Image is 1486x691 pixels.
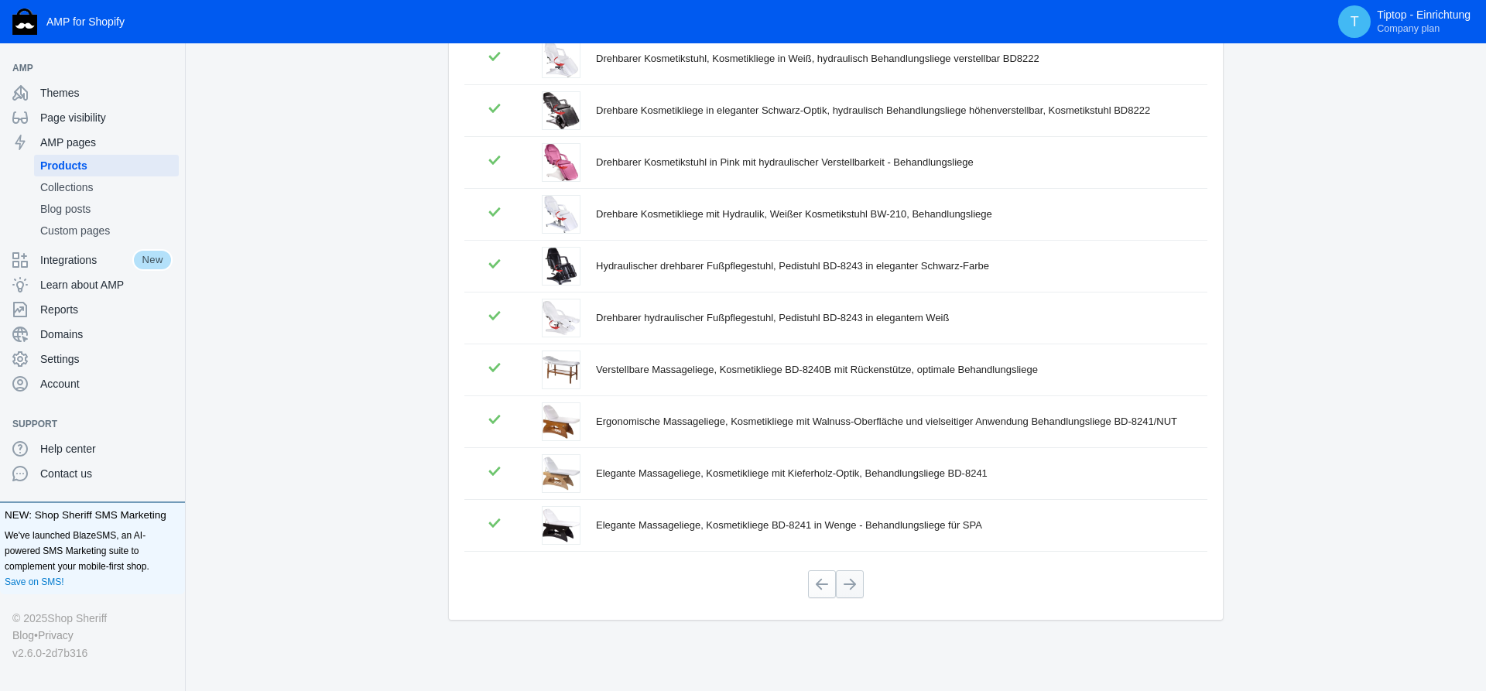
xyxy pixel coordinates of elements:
a: Blog [12,627,34,644]
a: IntegrationsNew [6,248,179,272]
div: Elegante Massageliege, Kosmetikliege mit Kieferholz-Optik, Behandlungsliege BD-8241 [596,466,1189,481]
span: Help center [40,441,173,457]
span: Collections [40,180,173,195]
button: Add a sales channel [157,421,182,427]
div: Hydraulischer drehbarer Fußpflegestuhl, Pedistuhl BD-8243 in eleganter Schwarz-Farbe [596,258,1189,274]
span: Integrations [40,252,132,268]
div: Drehbarer Kosmetikstuhl, Kosmetikliege in Weiß, hydraulisch Behandlungsliege verstellbar BD8222 [596,51,1189,67]
div: Drehbare Kosmetikliege mit Hydraulik, Weißer Kosmetikstuhl BW-210, Behandlungsliege [596,207,1189,222]
div: Drehbare Kosmetikliege in eleganter Schwarz-Optik, hydraulisch Behandlungsliege höhenverstellbar,... [596,103,1189,118]
div: v2.6.0-2d7b316 [12,645,173,662]
div: Elegante Massageliege, Kosmetikliege BD-8241 in Wenge - Behandlungsliege für SPA [596,518,1189,533]
a: Shop Sheriff [47,610,107,627]
a: AMP pages [6,130,179,155]
span: Page visibility [40,110,173,125]
a: Domains [6,322,179,347]
img: elegante-massageliege-kosmetikliege-bd-8241-in-wenge-behandlungsliege-fur-spa-tiptop-einrichtung-... [543,507,580,544]
a: Contact us [6,461,179,486]
img: Shop Sheriff Logo [12,9,37,35]
a: Settings [6,347,179,371]
span: T [1347,14,1362,29]
a: Products [34,155,179,176]
img: drehbare-kosmetikliege-in-eleganter-schwarz-optik-hydraulisch-behandlungsliege-hohenverstellbar-k... [543,92,580,129]
span: Support [12,416,157,432]
button: Add a sales channel [157,65,182,71]
div: • [12,627,173,644]
img: drehbare-kosmetikliege-mit-hydraulik-weisser-kosmetikstuhl-bw-210-behandlungsliege-tiptop-einrich... [543,196,580,233]
span: Reports [40,302,173,317]
span: Company plan [1377,22,1440,35]
span: Settings [40,351,173,367]
img: drehbarer-kosmetikstuhl-kosmetikliege-in-weiss-hydraulisch-behandlungsliege-verstellbar-bd8222-ti... [543,40,580,77]
span: Learn about AMP [40,277,173,292]
a: Account [6,371,179,396]
span: Domains [40,327,173,342]
a: Reports [6,297,179,322]
img: drehbarer-kosmetikstuhl-kosmetikstuhl-in-pink-mit-hydraulischer-verstellbarkeit-behandlungsliege-... [543,144,580,181]
span: AMP pages [40,135,173,150]
span: Custom pages [40,223,173,238]
img: elegante-massageliege-kosmetikliege-mit-kieferholz-optik-behandlungsliege-bd-8241-tiptop-einricht... [543,455,580,492]
div: Ergonomische Massageliege, Kosmetikliege mit Walnuss-Oberfläche und vielseitiger Anwendung Behand... [596,414,1189,429]
div: Drehbarer Kosmetikstuhl in Pink mit hydraulischer Verstellbarkeit - Behandlungsliege [596,155,1189,170]
a: Custom pages [34,220,179,241]
a: Privacy [38,627,74,644]
a: Learn about AMP [6,272,179,297]
img: drehbarer-hydraulischer-fusspflegestuhl-pedistuhl-bd-8243-in-elegantem-weiss-tiptop-einrichtung-1... [543,299,580,337]
a: Themes [6,80,179,105]
span: Blog posts [40,201,173,217]
img: hydraulischer-drehbarer-fusspflegestuhl-pedistuhl-bd-8243-in-eleganter-schwarz-farbe-tiptop-einri... [543,248,580,285]
span: AMP [12,60,157,76]
img: ergonomische-massageliege-kosmetikliege-mit-walnuss-oberflache-und-vielseitiger-anwendung-behandl... [543,403,580,440]
iframe: Drift Widget Chat Controller [1409,614,1467,672]
img: verstellbare-massageliege-kosmetikliege-bd-8240b-mit-ruckenstutze-optimale-behandlungsliege-tipto... [543,351,580,388]
span: Contact us [40,466,173,481]
span: Themes [40,85,173,101]
a: Page visibility [6,105,179,130]
div: © 2025 [12,610,173,627]
a: Collections [34,176,179,198]
div: Verstellbare Massageliege, Kosmetikliege BD-8240B mit Rückenstütze, optimale Behandlungsliege [596,362,1189,378]
span: AMP for Shopify [46,15,125,28]
span: New [132,249,173,271]
a: Blog posts [34,198,179,220]
div: Drehbarer hydraulischer Fußpflegestuhl, Pedistuhl BD-8243 in elegantem Weiß [596,310,1189,326]
span: Account [40,376,173,392]
a: Save on SMS! [5,574,64,590]
p: Tiptop - Einrichtung [1377,9,1471,35]
span: Products [40,158,173,173]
